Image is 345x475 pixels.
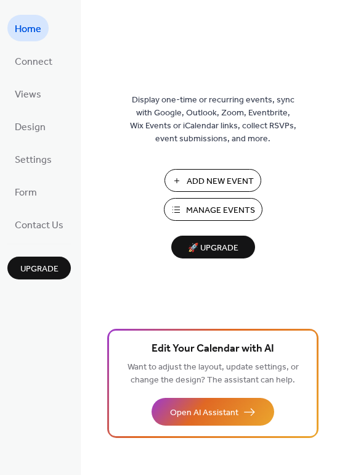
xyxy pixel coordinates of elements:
[15,85,41,104] span: Views
[187,175,254,188] span: Add New Event
[164,198,262,221] button: Manage Events
[179,240,248,257] span: 🚀 Upgrade
[15,52,52,72] span: Connect
[20,263,59,276] span: Upgrade
[164,169,261,192] button: Add New Event
[7,211,71,238] a: Contact Us
[7,257,71,279] button: Upgrade
[170,407,238,419] span: Open AI Assistant
[7,47,60,74] a: Connect
[7,113,53,139] a: Design
[15,151,52,170] span: Settings
[130,94,296,146] span: Display one-time or recurring events, sync with Google, Outlook, Zoom, Eventbrite, Wix Events or ...
[128,359,299,389] span: Want to adjust the layout, update settings, or change the design? The assistant can help.
[171,236,255,258] button: 🚀 Upgrade
[186,204,255,217] span: Manage Events
[15,183,37,202] span: Form
[7,178,44,205] a: Form
[7,146,59,172] a: Settings
[15,118,46,137] span: Design
[152,398,274,426] button: Open AI Assistant
[152,341,274,358] span: Edit Your Calendar with AI
[15,20,41,39] span: Home
[7,80,49,107] a: Views
[7,15,49,41] a: Home
[15,216,63,235] span: Contact Us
